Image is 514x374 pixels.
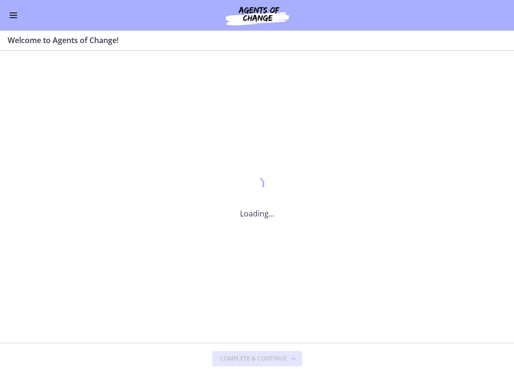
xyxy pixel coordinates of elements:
[200,4,315,27] img: Agents of Change
[8,34,495,46] h3: Welcome to Agents of Change!
[240,174,274,196] div: 1
[220,355,287,363] span: Complete & continue
[240,208,274,219] p: Loading...
[8,10,19,21] button: Enable menu
[212,351,302,366] button: Complete & continue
